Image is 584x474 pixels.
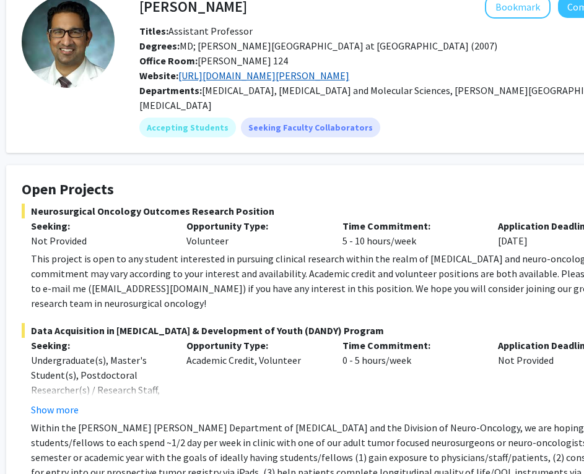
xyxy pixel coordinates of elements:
p: Time Commitment: [342,338,479,353]
span: MD; [PERSON_NAME][GEOGRAPHIC_DATA] at [GEOGRAPHIC_DATA] (2007) [139,40,497,52]
p: Time Commitment: [342,218,479,233]
iframe: Chat [9,418,53,465]
b: Titles: [139,25,168,37]
div: Undergraduate(s), Master's Student(s), Postdoctoral Researcher(s) / Research Staff, Medical Resid... [31,353,168,427]
div: Not Provided [31,233,168,248]
button: Show more [31,402,79,417]
div: 5 - 10 hours/week [333,218,489,248]
b: Website: [139,69,178,82]
mat-chip: Accepting Students [139,118,236,137]
div: Academic Credit, Volunteer [177,338,333,417]
p: Seeking: [31,218,168,233]
b: Degrees: [139,40,180,52]
a: Opens in a new tab [178,69,349,82]
div: Volunteer [177,218,333,248]
b: Departments: [139,84,202,97]
p: Opportunity Type: [186,338,323,353]
b: Office Room: [139,54,198,67]
p: Opportunity Type: [186,218,323,233]
mat-chip: Seeking Faculty Collaborators [241,118,380,137]
span: Assistant Professor [139,25,253,37]
p: Seeking: [31,338,168,353]
span: [PERSON_NAME] 124 [139,54,288,67]
div: 0 - 5 hours/week [333,338,489,417]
